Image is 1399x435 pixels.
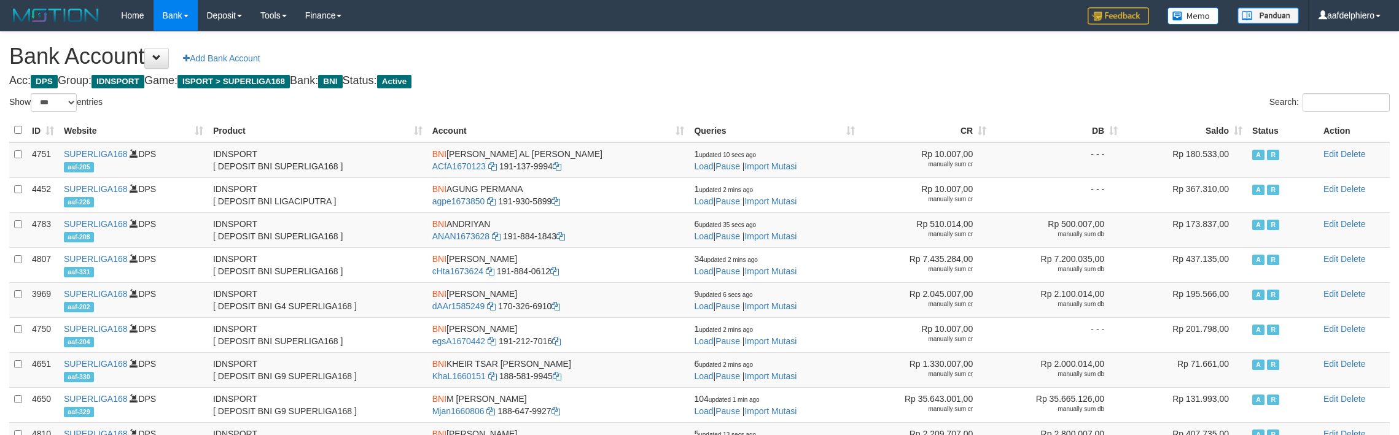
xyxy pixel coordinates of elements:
[1123,282,1247,317] td: Rp 195.566,00
[991,317,1123,352] td: - - -
[1123,352,1247,387] td: Rp 71.661,00
[432,184,446,194] span: BNI
[59,177,208,212] td: DPS
[715,231,740,241] a: Pause
[488,371,497,381] a: Copy KhaL1660151 to clipboard
[699,326,753,333] span: updated 2 mins ago
[715,336,740,346] a: Pause
[865,195,973,204] div: manually sum cr
[1252,360,1265,370] span: Active
[996,265,1104,274] div: manually sum db
[865,230,973,239] div: manually sum cr
[64,324,128,334] a: SUPERLIGA168
[694,149,756,159] span: 1
[1252,325,1265,335] span: Active
[432,336,485,346] a: egsA1670442
[556,231,565,241] a: Copy 1918841843 to clipboard
[1323,394,1338,404] a: Edit
[59,212,208,247] td: DPS
[694,219,797,241] span: | |
[1341,219,1365,229] a: Delete
[208,387,427,422] td: IDNSPORT [ DEPOSIT BNI G9 SUPERLIGA168 ]
[59,387,208,422] td: DPS
[432,406,485,416] a: Mjan1660806
[1237,7,1299,24] img: panduan.png
[9,75,1390,87] h4: Acc: Group: Game: Bank: Status:
[551,406,560,416] a: Copy 1886479927 to clipboard
[744,301,797,311] a: Import Mutasi
[432,254,446,264] span: BNI
[865,405,973,414] div: manually sum cr
[27,387,59,422] td: 4650
[553,371,561,381] a: Copy 1885819945 to clipboard
[1247,118,1319,142] th: Status
[1341,254,1365,264] a: Delete
[1267,255,1279,265] span: Running
[432,324,446,334] span: BNI
[208,352,427,387] td: IDNSPORT [ DEPOSIT BNI G9 SUPERLIGA168 ]
[991,352,1123,387] td: Rp 2.000.014,00
[1323,254,1338,264] a: Edit
[427,142,690,178] td: [PERSON_NAME] AL [PERSON_NAME] 191-137-9994
[432,219,446,229] span: BNI
[1267,325,1279,335] span: Running
[486,266,494,276] a: Copy cHta1673624 to clipboard
[991,282,1123,317] td: Rp 2.100.014,00
[208,118,427,142] th: Product: activate to sort column ascending
[991,142,1123,178] td: - - -
[744,266,797,276] a: Import Mutasi
[694,371,713,381] a: Load
[1123,387,1247,422] td: Rp 131.993,00
[92,75,144,88] span: IDNSPORT
[64,232,94,242] span: aaf-208
[64,407,94,417] span: aaf-329
[59,142,208,178] td: DPS
[694,266,713,276] a: Load
[64,197,94,207] span: aaf-226
[694,394,797,416] span: | |
[694,359,797,381] span: | |
[64,372,94,382] span: aaf-330
[1252,220,1265,230] span: Active
[208,282,427,317] td: IDNSPORT [ DEPOSIT BNI G4 SUPERLIGA168 ]
[492,231,501,241] a: Copy ANAN1673628 to clipboard
[1323,359,1338,369] a: Edit
[64,149,128,159] a: SUPERLIGA168
[860,247,991,282] td: Rp 7.435.284,00
[996,230,1104,239] div: manually sum db
[860,282,991,317] td: Rp 2.045.007,00
[865,160,973,169] div: manually sum cr
[1269,93,1390,112] label: Search:
[9,44,1390,69] h1: Bank Account
[694,406,713,416] a: Load
[694,219,756,229] span: 6
[699,291,752,298] span: updated 6 secs ago
[27,282,59,317] td: 3969
[744,161,797,171] a: Import Mutasi
[552,336,561,346] a: Copy 1912127016 to clipboard
[1341,149,1365,159] a: Delete
[1323,149,1338,159] a: Edit
[1267,150,1279,160] span: Running
[427,352,690,387] td: KHEIR TSAR [PERSON_NAME] 188-581-9945
[689,118,860,142] th: Queries: activate to sort column ascending
[744,336,797,346] a: Import Mutasi
[427,212,690,247] td: ANDRIYAN 191-884-1843
[432,266,483,276] a: cHta1673624
[208,142,427,178] td: IDNSPORT [ DEPOSIT BNI SUPERLIGA168 ]
[27,317,59,352] td: 4750
[208,177,427,212] td: IDNSPORT [ DEPOSIT BNI LIGACIPUTRA ]
[487,196,496,206] a: Copy agpe1673850 to clipboard
[1341,359,1365,369] a: Delete
[1267,290,1279,300] span: Running
[27,177,59,212] td: 4452
[59,317,208,352] td: DPS
[9,93,103,112] label: Show entries
[996,370,1104,379] div: manually sum db
[694,254,757,264] span: 34
[1341,184,1365,194] a: Delete
[64,254,128,264] a: SUPERLIGA168
[694,324,797,346] span: | |
[208,317,427,352] td: IDNSPORT [ DEPOSIT BNI SUPERLIGA168 ]
[64,302,94,312] span: aaf-202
